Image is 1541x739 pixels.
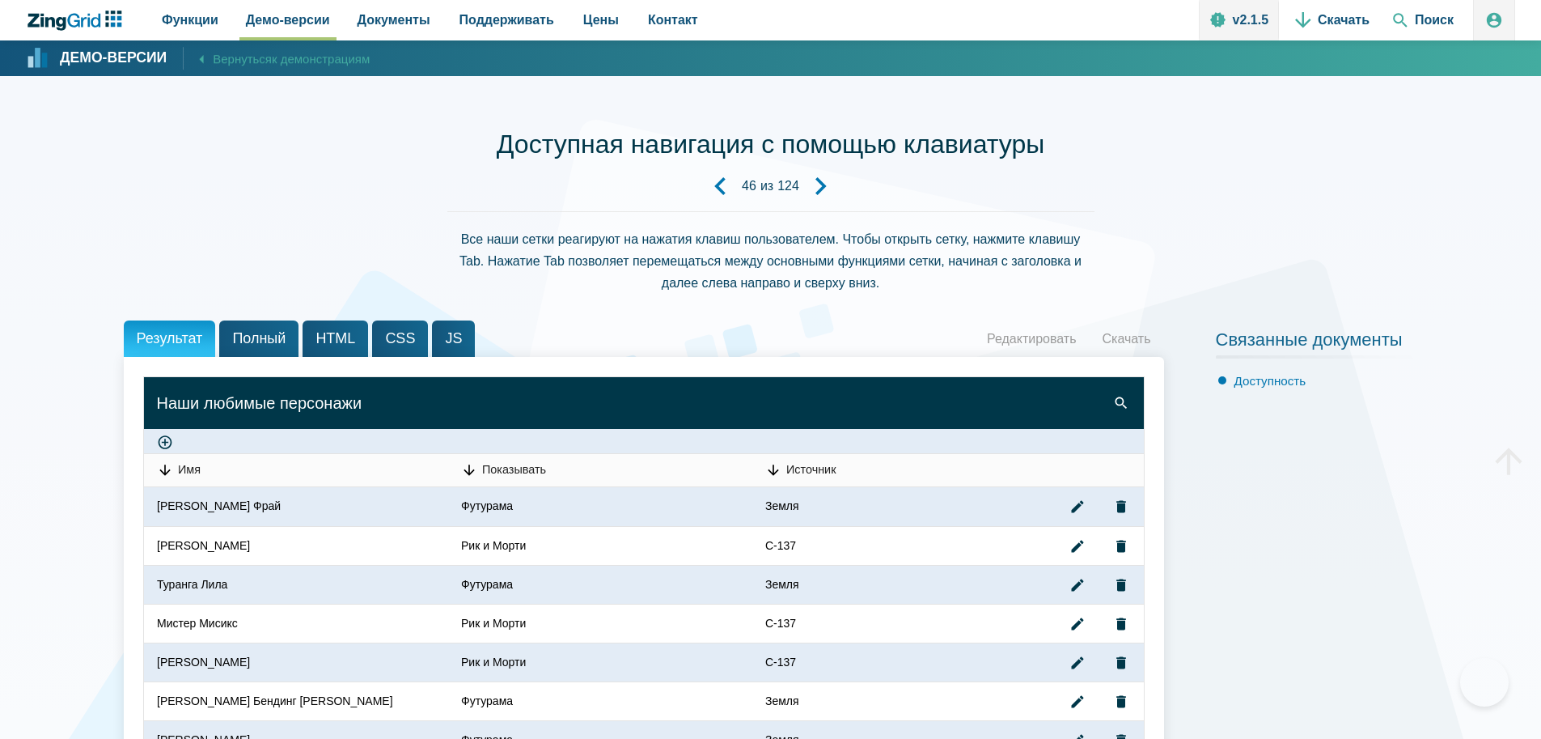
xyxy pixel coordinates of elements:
[777,179,799,193] font: 124
[157,434,173,450] zg-button: создать запись
[1111,377,1131,429] zg-button: поиск
[765,655,796,668] font: С-137
[461,538,526,551] font: Рик и Морти
[461,655,526,668] font: Рик и Морти
[1113,654,1129,670] zg-button: удалить запись
[445,330,462,346] font: JS
[157,577,227,590] font: Туранга Лила
[786,463,836,476] font: Источник
[1069,499,1086,515] zg-button: editrecord
[1069,654,1086,670] zg-button: editrecord
[974,327,1090,351] a: Редактировать
[213,52,272,66] font: Вернуться
[358,13,430,27] font: Документы
[178,463,201,476] font: Имя
[60,49,167,66] font: Демо-версии
[583,13,619,27] font: Цены
[648,13,698,27] font: Контакт
[28,49,167,69] a: Демо-версии
[232,330,286,346] font: Полный
[183,47,370,69] a: Вернутьсяк демонстрациям
[157,616,238,629] font: Мистер Мисикс
[760,179,773,193] font: из
[137,330,203,346] font: Результат
[272,52,370,66] font: к демонстрациям
[461,616,526,629] font: Рик и Морти
[315,330,355,346] font: HTML
[799,164,843,208] a: Следующая демонстрация
[461,499,513,512] font: Футурама
[385,330,415,346] font: CSS
[26,11,130,31] a: Логотип ZingChart. Нажмите, чтобы вернуться на главную страницу.
[459,232,1082,290] font: Все наши сетки реагируют на нажатия клавиш пользователем. Чтобы открыть сетку, нажмите клавишу Ta...
[765,694,799,707] font: Земля
[157,694,393,707] font: [PERSON_NAME] Бендинг [PERSON_NAME]
[698,164,742,208] a: Предыдущая демо-версия
[1103,332,1151,346] font: Скачать
[162,13,218,27] font: Функции
[1090,327,1164,351] a: Скачать
[157,538,250,551] font: [PERSON_NAME]
[482,463,546,476] font: Показывать
[742,179,756,193] font: 46
[459,13,554,27] font: Поддерживать
[1113,576,1129,592] zg-button: удалить запись
[765,499,799,512] font: Земля
[1069,693,1086,709] zg-button: editrecord
[765,616,796,629] font: С-137
[1113,499,1129,515] zg-button: удалить запись
[157,499,281,512] font: [PERSON_NAME] Фрай
[1234,374,1306,388] a: Доступность
[157,655,250,668] font: [PERSON_NAME]
[497,130,1044,159] font: Доступная навигация с помощью клавиатуры
[987,332,1077,346] font: Редактировать
[1460,658,1509,707] iframe: Toggle Customer Support
[1069,576,1086,592] zg-button: editrecord
[765,577,799,590] font: Земля
[157,394,362,412] font: Наши любимые персонажи
[1216,329,1403,350] font: Связанные документы
[1113,615,1129,631] zg-button: удалить запись
[1113,693,1129,709] zg-button: удалить запись
[765,538,796,551] font: С-137
[461,694,513,707] font: Футурама
[246,13,330,27] font: Демо-версии
[1069,537,1086,554] zg-button: editrecord
[461,577,513,590] font: Футурама
[1113,537,1129,554] zg-button: удалить запись
[1069,615,1086,631] zg-button: editrecord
